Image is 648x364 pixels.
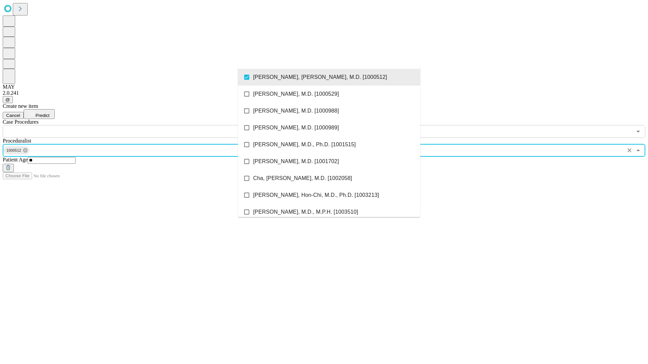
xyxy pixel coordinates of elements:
[253,107,339,115] span: [PERSON_NAME], M.D. [1000988]
[253,208,358,216] span: [PERSON_NAME], M.D., M.P.H. [1003510]
[6,113,20,118] span: Cancel
[633,127,643,136] button: Open
[633,146,643,155] button: Close
[3,96,13,103] button: @
[3,103,38,109] span: Create new item
[253,174,352,182] span: Cha, [PERSON_NAME], M.D. [1002058]
[35,113,49,118] span: Predict
[4,146,29,154] div: 1000512
[253,73,387,81] span: [PERSON_NAME], [PERSON_NAME], M.D. [1000512]
[3,157,28,162] span: Patient Age
[3,138,31,144] span: Proceduralist
[253,191,379,199] span: [PERSON_NAME], Hon-Chi, M.D., Ph.D. [1003213]
[3,112,24,119] button: Cancel
[5,97,10,102] span: @
[24,109,55,119] button: Predict
[253,157,339,165] span: [PERSON_NAME], M.D. [1001702]
[253,90,339,98] span: [PERSON_NAME], M.D. [1000529]
[3,119,38,125] span: Scheduled Procedure
[3,90,645,96] div: 2.0.241
[625,146,634,155] button: Clear
[253,141,356,149] span: [PERSON_NAME], M.D., Ph.D. [1001515]
[253,124,339,132] span: [PERSON_NAME], M.D. [1000989]
[4,147,24,154] span: 1000512
[3,84,645,90] div: MAY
